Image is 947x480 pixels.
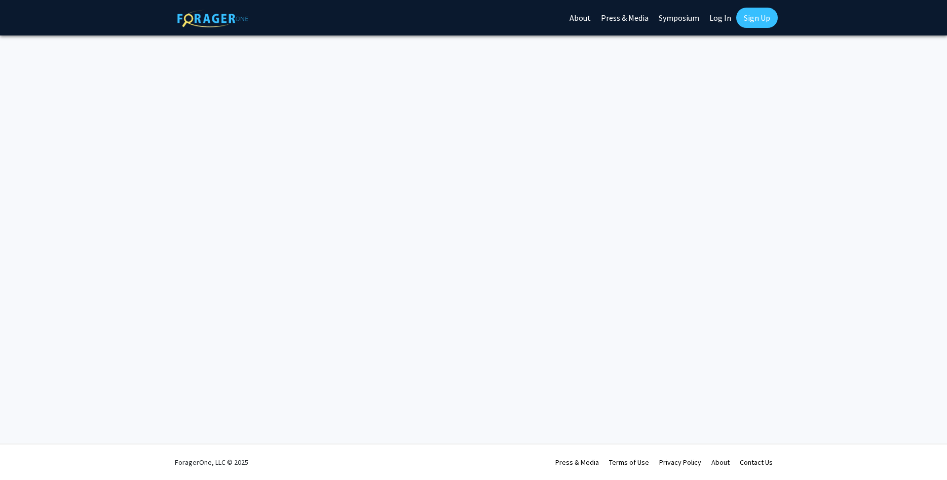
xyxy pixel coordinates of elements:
[175,445,248,480] div: ForagerOne, LLC © 2025
[659,458,701,467] a: Privacy Policy
[609,458,649,467] a: Terms of Use
[177,10,248,27] img: ForagerOne Logo
[736,8,778,28] a: Sign Up
[711,458,730,467] a: About
[740,458,773,467] a: Contact Us
[555,458,599,467] a: Press & Media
